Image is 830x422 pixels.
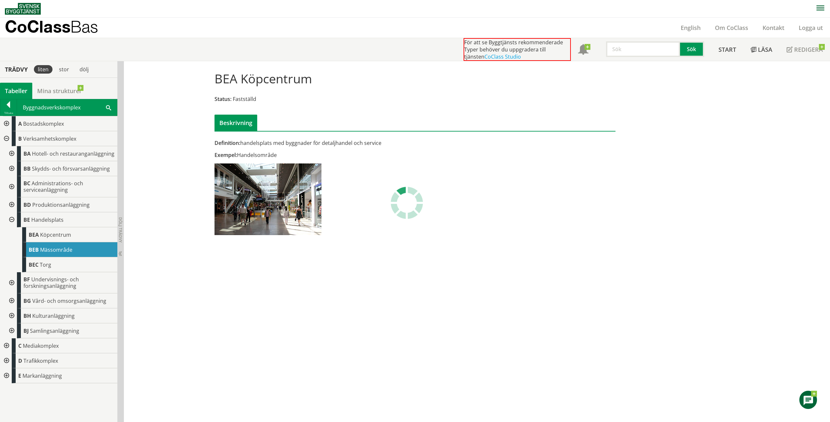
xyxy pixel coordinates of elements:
a: Om CoClass [708,24,755,32]
a: Kontakt [755,24,792,32]
span: Fastställd [233,95,256,103]
span: BG [23,297,31,304]
a: CoClass Studio [484,53,521,60]
div: handelsplats med byggnader för detaljhandel och service [215,139,478,147]
a: Mina strukturer [32,83,87,99]
span: Sök i tabellen [106,104,111,111]
span: Mässområde [40,246,72,253]
a: Läsa [743,38,779,61]
span: Markanläggning [22,372,62,379]
span: Handelsplats [31,216,64,223]
span: BE [23,216,30,223]
div: stor [55,65,73,74]
span: Torg [40,261,51,268]
div: Gå till informationssidan för CoClass Studio [5,146,117,161]
span: Dölj trädvy [118,217,123,243]
span: Start [719,46,736,53]
div: Beskrivning [215,115,257,131]
span: Skydds- och försvarsanläggning [32,165,110,172]
span: BH [23,312,31,319]
div: Gå till informationssidan för CoClass Studio [5,272,117,293]
input: Sök [606,41,680,57]
span: BA [23,150,31,157]
div: Gå till informationssidan för CoClass Studio [5,323,117,338]
span: BJ [23,327,29,334]
div: liten [34,65,52,74]
span: E [18,372,21,379]
span: Undervisnings- och forskningsanläggning [23,276,79,289]
span: Status: [215,95,231,103]
span: BC [23,180,30,187]
span: D [18,357,22,364]
span: Administrations- och serviceanläggning [23,180,83,193]
div: Gå till informationssidan för CoClass Studio [5,197,117,212]
div: Gå till informationssidan för CoClass Studio [5,212,117,272]
a: CoClassBas [5,18,112,38]
span: Vård- och omsorgsanläggning [32,297,106,304]
span: BEA [29,231,39,238]
span: Kulturanläggning [32,312,75,319]
div: Gå till informationssidan för CoClass Studio [10,242,117,257]
div: Gå till informationssidan för CoClass Studio [5,293,117,308]
div: Gå till informationssidan för CoClass Studio [10,257,117,272]
p: CoClass [5,23,98,30]
span: Läsa [758,46,772,53]
span: BB [23,165,31,172]
span: Definition: [215,139,240,147]
div: För att se Byggtjänsts rekommenderade Typer behöver du uppgradera till tjänsten [464,38,571,61]
img: Svensk Byggtjänst [5,3,41,15]
span: Mediakomplex [23,342,59,349]
span: BD [23,201,31,208]
div: Trädvy [1,66,31,73]
span: Exempel: [215,151,237,159]
span: Bostadskomplex [23,120,64,127]
span: BEC [29,261,38,268]
h1: BEA Köpcentrum [215,71,312,86]
span: Notifikationer [578,45,588,55]
span: Trafikkomplex [23,357,58,364]
span: BF [23,276,30,283]
span: Köpcentrum [40,231,71,238]
span: B [18,135,22,142]
span: Samlingsanläggning [30,327,79,334]
button: Sök [680,41,704,57]
div: Gå till informationssidan för CoClass Studio [5,176,117,197]
a: English [674,24,708,32]
div: Gå till informationssidan för CoClass Studio [10,227,117,242]
a: Redigera [779,38,830,61]
div: Handelsområde [215,151,478,159]
span: Hotell- och restauranganläggning [32,150,114,157]
span: Verksamhetskomplex [23,135,76,142]
img: Laddar [391,187,423,219]
span: Produktionsanläggning [32,201,90,208]
a: Start [711,38,743,61]
div: Tillbaka [0,110,17,116]
span: BEB [29,246,39,253]
div: Byggnadsverkskomplex [17,99,117,116]
span: A [18,120,22,127]
img: bea-kopcentrum.jpg [215,163,321,235]
div: Gå till informationssidan för CoClass Studio [5,161,117,176]
div: dölj [76,65,93,74]
div: Gå till informationssidan för CoClass Studio [5,308,117,323]
span: C [18,342,22,349]
a: Logga ut [792,24,830,32]
span: Redigera [794,46,823,53]
span: Bas [70,17,98,36]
